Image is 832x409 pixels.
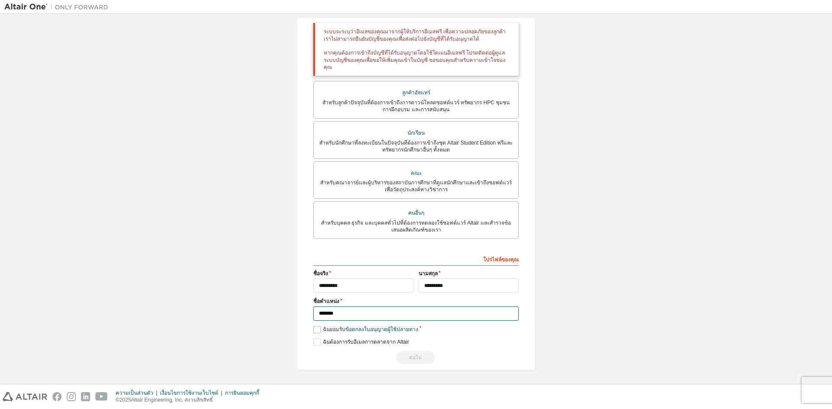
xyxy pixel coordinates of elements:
font: ฉันยอมรับ [323,326,345,332]
font: Altair Engineering, Inc. สงวนลิขสิทธิ์ [131,397,213,403]
img: youtube.svg [95,392,108,401]
font: ชื่อตำแหน่ง [313,298,339,304]
font: หากคุณต้องการเข้าถึงบัญชีที่ได้รับอนุญาตโดยใช้โดเมนอีเมลฟรี โปรดติดต่อผู้ดูแลระบบบัญชีของคุณเพื่อ... [324,50,505,70]
font: ความเป็นส่วนตัว [116,390,153,396]
font: © [116,397,120,403]
img: อัลแตร์วัน [4,3,113,11]
font: นักเรียน [407,130,425,136]
img: linkedin.svg [81,392,90,401]
font: ข้อตกลงใบอนุญาตผู้ใช้ปลายทาง [345,326,418,332]
font: ลูกค้าอัลแทร์ [402,90,430,96]
font: โปรไฟล์ของคุณ [483,257,519,263]
font: ระบบจะระบุว่าอีเมลของคุณมาจากผู้ให้บริการอีเมลฟรี เพื่อความปลอดภัยของลูกค้า เราไม่สามารถยืนยันบัญ... [324,29,506,42]
font: สำหรับนักศึกษาที่ลงทะเบียนในปัจจุบันที่ต้องการเข้าถึงชุด Altair Student Edition ฟรีและทรัพยากรนัก... [319,140,513,153]
font: ชื่อจริง [313,271,328,277]
font: ฉันต้องการรับอีเมลการตลาดจาก Altair [323,339,409,345]
font: สำหรับคณาจารย์และผู้บริหารของสถาบันการศึกษาที่ดูแลนักศึกษาและเข้าถึงซอฟต์แวร์เพื่อวัตถุประสงค์ทาง... [320,180,512,193]
font: เงื่อนไขการใช้งานเว็บไซต์ [160,390,218,396]
font: นามสกุล [419,271,438,277]
font: คณะ [411,170,422,176]
font: การยินยอมคุกกี้ [225,390,259,396]
font: สำหรับลูกค้าปัจจุบันที่ต้องการเข้าถึงการดาวน์โหลดซอฟต์แวร์ ทรัพยากร HPC ชุมชน การฝึกอบรม และการสน... [322,100,510,113]
font: สำหรับบุคคล ธุรกิจ และบุคคลทั่วไปที่ต้องการทดลองใช้ซอฟต์แวร์ Altair และสำรวจข้อเสนอผลิตภัณฑ์ของเรา [321,220,511,233]
img: instagram.svg [67,392,76,401]
img: altair_logo.svg [3,392,47,401]
font: คนอื่นๆ [408,210,424,216]
font: 2025 [120,397,131,403]
img: facebook.svg [52,392,62,401]
div: แก้ไขปัญหาเพื่อดำเนินการต่อ [313,351,519,364]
